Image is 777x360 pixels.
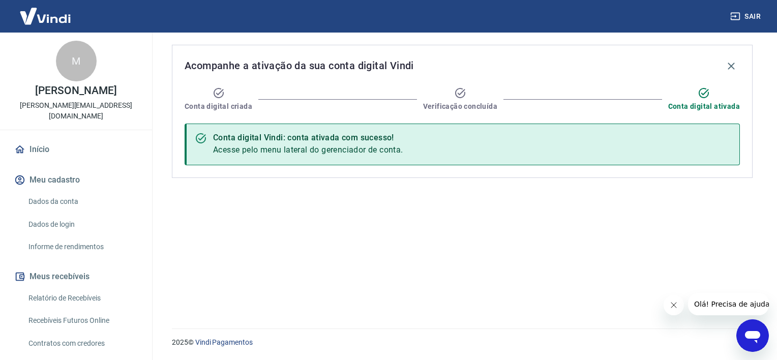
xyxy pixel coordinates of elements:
a: Relatório de Recebíveis [24,288,140,309]
a: Dados da conta [24,191,140,212]
a: Recebíveis Futuros Online [24,310,140,331]
iframe: Fechar mensagem [664,295,684,315]
iframe: Botão para abrir a janela de mensagens [736,319,769,352]
a: Dados de login [24,214,140,235]
a: Informe de rendimentos [24,236,140,257]
button: Meu cadastro [12,169,140,191]
span: Conta digital ativada [668,101,740,111]
div: M [56,41,97,81]
button: Sair [728,7,765,26]
img: Vindi [12,1,78,32]
div: Conta digital Vindi: conta ativada com sucesso! [213,132,403,144]
iframe: Mensagem da empresa [688,293,769,315]
p: [PERSON_NAME][EMAIL_ADDRESS][DOMAIN_NAME] [8,100,144,122]
a: Início [12,138,140,161]
p: 2025 © [172,337,753,348]
span: Acesse pelo menu lateral do gerenciador de conta. [213,145,403,155]
p: [PERSON_NAME] [35,85,116,96]
span: Acompanhe a ativação da sua conta digital Vindi [185,57,414,74]
a: Contratos com credores [24,333,140,354]
button: Meus recebíveis [12,265,140,288]
span: Verificação concluída [423,101,497,111]
span: Conta digital criada [185,101,252,111]
a: Vindi Pagamentos [195,338,253,346]
span: Olá! Precisa de ajuda? [6,7,85,15]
